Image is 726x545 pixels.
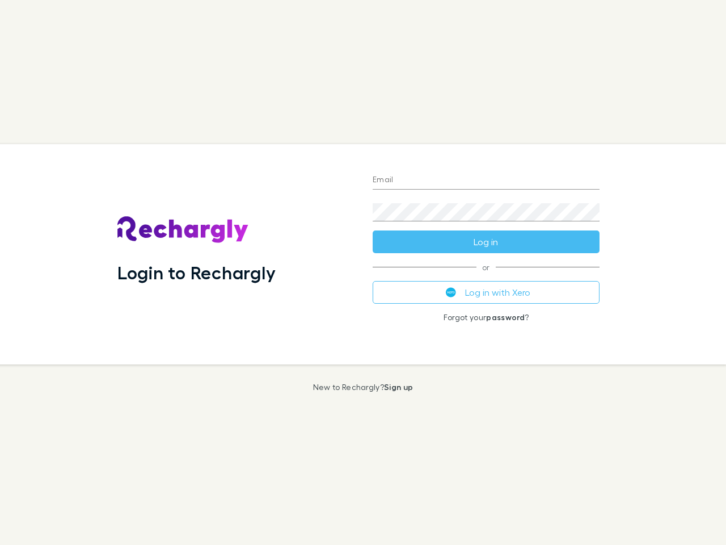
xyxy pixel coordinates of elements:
a: password [486,312,525,322]
p: Forgot your ? [373,313,600,322]
a: Sign up [384,382,413,392]
img: Xero's logo [446,287,456,297]
img: Rechargly's Logo [117,216,249,244]
p: New to Rechargly? [313,383,413,392]
h1: Login to Rechargly [117,262,276,283]
button: Log in [373,230,600,253]
button: Log in with Xero [373,281,600,304]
